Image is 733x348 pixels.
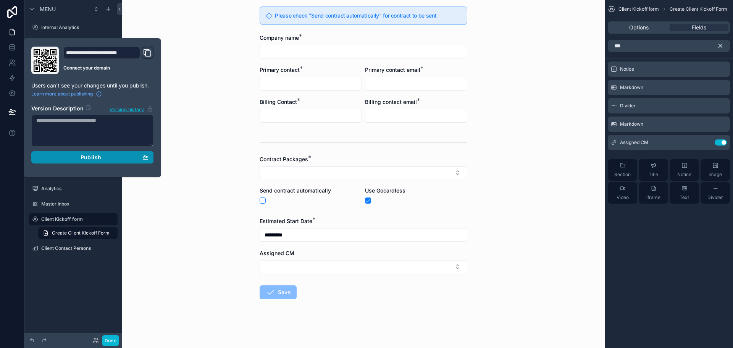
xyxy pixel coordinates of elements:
[365,66,420,73] span: Primary contact email
[620,139,648,146] span: Assigned CM
[692,24,706,31] span: Fields
[260,187,331,194] span: Send contract automatically
[260,99,297,105] span: Billing Contact
[52,230,110,236] span: Create Client Kickoff Form
[29,242,118,254] a: Client Contact Persons
[701,159,730,181] button: Image
[701,182,730,204] button: Divider
[646,194,660,201] span: iframe
[670,182,699,204] button: Text
[365,187,405,194] span: Use Gocardless
[680,194,689,201] span: Text
[620,121,643,127] span: Markdown
[649,172,658,178] span: Title
[41,216,113,222] label: Client Kickoff form
[707,194,723,201] span: Divider
[260,156,308,162] span: Contract Packages
[41,201,116,207] label: Master Inbox
[41,245,116,251] label: Client Contact Persons
[110,105,144,113] span: Version history
[618,6,659,12] span: Client Kickoff form
[260,218,312,224] span: Estimated Start Date
[620,84,643,91] span: Markdown
[109,105,153,113] button: Version history
[102,335,119,346] button: Done
[40,5,56,13] span: Menu
[63,47,153,74] div: Domain and Custom Link
[29,198,118,210] a: Master Inbox
[31,151,153,163] button: Publish
[260,260,467,273] button: Select Button
[365,99,417,105] span: Billing contact email
[614,172,631,178] span: Section
[629,24,649,31] span: Options
[608,182,637,204] button: Video
[29,213,118,225] a: Client Kickoff form
[81,154,101,161] span: Publish
[31,82,153,89] p: Users can't see your changes until you publish.
[620,66,634,72] span: Notice
[260,250,294,256] span: Assigned CM
[608,159,637,181] button: Section
[709,172,722,178] span: Image
[41,24,116,31] label: Internal Analytics
[639,182,668,204] button: iframe
[260,166,467,179] button: Select Button
[670,6,727,12] span: Create Client Kickoff Form
[677,172,691,178] span: Notice
[41,186,116,192] label: Analytics
[29,37,118,50] a: Clients
[63,65,153,71] a: Connect your domain
[31,91,93,97] span: Learn more about publishing
[617,194,629,201] span: Video
[31,91,102,97] a: Learn more about publishing
[670,159,699,181] button: Notice
[38,227,118,239] a: Create Client Kickoff Form
[31,105,84,113] h2: Version Description
[275,13,461,18] h5: Please check "Send contract automatically" for contract to be sent
[260,34,299,41] span: Company name
[620,103,636,109] span: Divider
[29,183,118,195] a: Analytics
[260,66,300,73] span: Primary contact
[29,21,118,34] a: Internal Analytics
[639,159,668,181] button: Title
